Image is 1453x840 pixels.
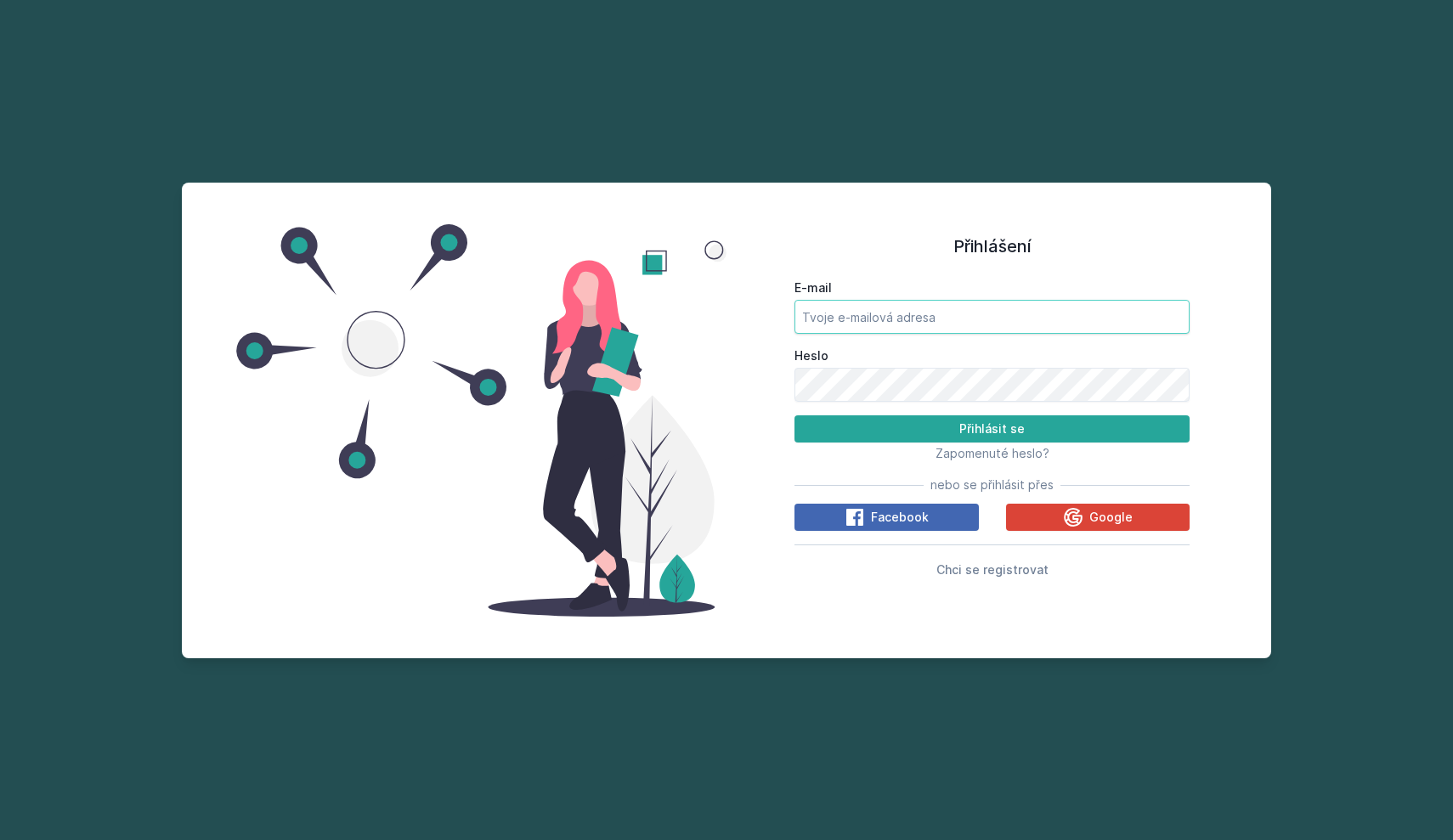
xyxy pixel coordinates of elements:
span: Zapomenuté heslo? [936,446,1049,460]
span: Google [1089,509,1133,526]
h1: Přihlášení [794,234,1190,259]
button: Chci se registrovat [936,559,1049,579]
button: Facebook [794,504,979,531]
label: Heslo [794,347,1190,364]
span: Chci se registrovat [936,562,1049,577]
input: Tvoje e-mailová adresa [794,300,1190,334]
span: nebo se přihlásit přes [930,476,1054,493]
span: Facebook [871,509,929,526]
label: E-mail [794,279,1190,296]
button: Přihlásit se [794,415,1190,443]
button: Google [1006,504,1190,531]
